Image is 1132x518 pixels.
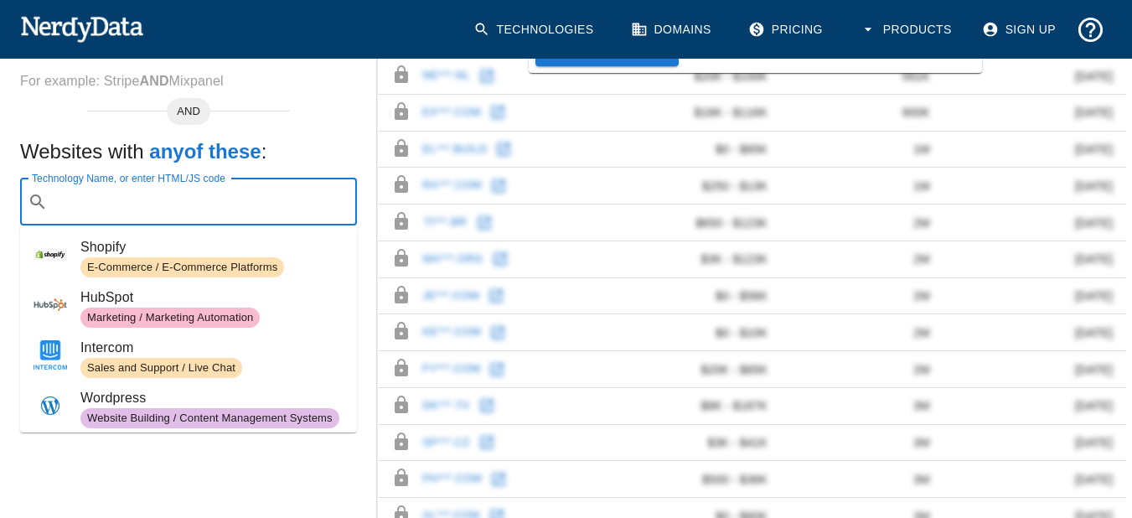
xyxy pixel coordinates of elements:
[80,287,344,308] span: HubSpot
[80,388,344,408] span: Wordpress
[20,71,357,91] p: For example: Stripe Mixpanel
[80,411,339,427] span: Website Building / Content Management Systems
[463,8,607,51] a: Technologies
[80,310,260,326] span: Marketing / Marketing Automation
[149,140,261,163] b: any of these
[20,12,143,45] img: NerdyData.com
[850,8,965,51] button: Products
[80,260,284,276] span: E-Commerce / E-Commerce Platforms
[32,171,225,185] label: Technology Name, or enter HTML/JS code
[738,8,836,51] a: Pricing
[972,8,1069,51] a: Sign Up
[80,360,242,376] span: Sales and Support / Live Chat
[1069,8,1112,51] button: Support and Documentation
[139,74,168,88] b: AND
[167,103,210,120] span: AND
[80,237,344,257] span: Shopify
[20,138,357,165] h5: Websites with :
[80,338,344,358] span: Intercom
[621,8,725,51] a: Domains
